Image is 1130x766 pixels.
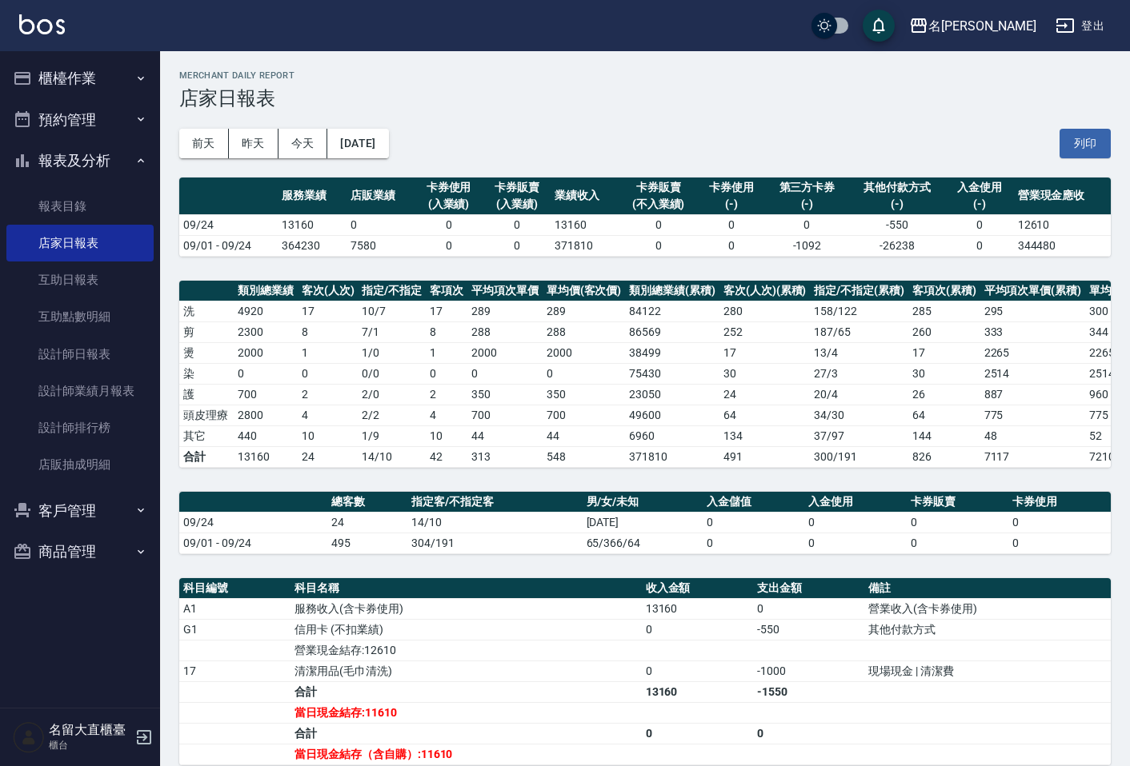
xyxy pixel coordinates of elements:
td: 134 [719,425,811,446]
button: 報表及分析 [6,140,154,182]
td: 491 [719,446,811,467]
td: 2 [426,384,467,405]
td: 700 [467,405,543,425]
td: 0 [543,363,626,384]
th: 科目編號 [179,578,291,599]
a: 互助日報表 [6,261,154,298]
td: -550 [753,619,864,640]
td: 13160 [642,598,753,619]
td: 26 [908,384,980,405]
th: 平均項次單價 [467,281,543,301]
td: -1092 [766,235,848,256]
td: 30 [719,363,811,384]
td: 4920 [234,301,298,321]
th: 備註 [864,578,1111,599]
button: 昨天 [229,129,278,158]
td: 144 [908,425,980,446]
td: 17 [179,660,291,681]
a: 店家日報表 [6,225,154,261]
td: 84122 [625,301,719,321]
th: 店販業績 [347,178,415,215]
td: 2 / 0 [358,384,426,405]
td: 合計 [179,446,234,467]
td: 0 [426,363,467,384]
td: 64 [908,405,980,425]
td: 清潔用品(毛巾清洗) [291,660,641,681]
h2: Merchant Daily Report [179,70,1111,81]
th: 單均價(客次價) [543,281,626,301]
td: 燙 [179,342,234,363]
td: 營業現金結存:12610 [291,640,641,660]
td: 86569 [625,321,719,342]
button: save [863,10,895,42]
td: 289 [543,301,626,321]
div: (入業績) [487,196,547,213]
td: 6960 [625,425,719,446]
td: 13160 [234,446,298,467]
td: 0 [804,512,907,533]
th: 科目名稱 [291,578,641,599]
td: A1 [179,598,291,619]
td: 49600 [625,405,719,425]
td: 0 [1008,512,1111,533]
td: 187 / 65 [810,321,908,342]
td: 0 [483,214,551,235]
div: 其他付款方式 [852,179,941,196]
td: 364230 [278,235,346,256]
a: 報表目錄 [6,188,154,225]
td: 13160 [551,214,619,235]
th: 支出金額 [753,578,864,599]
img: Person [13,721,45,753]
div: (-) [770,196,844,213]
td: 2000 [543,342,626,363]
td: 09/01 - 09/24 [179,235,278,256]
td: 700 [234,384,298,405]
td: 20 / 4 [810,384,908,405]
td: 8 [426,321,467,342]
td: 280 [719,301,811,321]
td: 2300 [234,321,298,342]
td: 當日現金結存（含自購）:11610 [291,744,641,764]
td: 0 [234,363,298,384]
td: 371810 [551,235,619,256]
p: 櫃台 [49,738,130,752]
td: 13160 [278,214,346,235]
td: 10 / 7 [358,301,426,321]
td: 其它 [179,425,234,446]
table: a dense table [179,578,1111,765]
button: 名[PERSON_NAME] [903,10,1043,42]
td: 24 [719,384,811,405]
td: 8 [298,321,359,342]
th: 指定客/不指定客 [407,492,582,513]
td: 0 [703,533,805,553]
td: 44 [543,425,626,446]
td: 0 [753,723,864,744]
td: 0 [415,214,483,235]
button: 客戶管理 [6,490,154,532]
td: 158 / 122 [810,301,908,321]
button: 登出 [1049,11,1111,41]
td: 826 [908,446,980,467]
th: 平均項次單價(累積) [980,281,1086,301]
td: 288 [467,321,543,342]
td: 0 [766,214,848,235]
td: 0 [698,214,766,235]
div: 卡券販賣 [623,179,694,196]
td: 0 [907,533,1009,553]
td: 2265 [980,342,1086,363]
td: 0 [698,235,766,256]
div: (-) [702,196,762,213]
th: 業績收入 [551,178,619,215]
td: 2000 [467,342,543,363]
td: 37 / 97 [810,425,908,446]
td: 65/366/64 [583,533,703,553]
td: 38499 [625,342,719,363]
a: 互助點數明細 [6,298,154,335]
th: 類別總業績 [234,281,298,301]
td: -26238 [848,235,945,256]
td: 染 [179,363,234,384]
th: 總客數 [327,492,407,513]
td: 服務收入(含卡券使用) [291,598,641,619]
td: 304/191 [407,533,582,553]
td: 17 [426,301,467,321]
